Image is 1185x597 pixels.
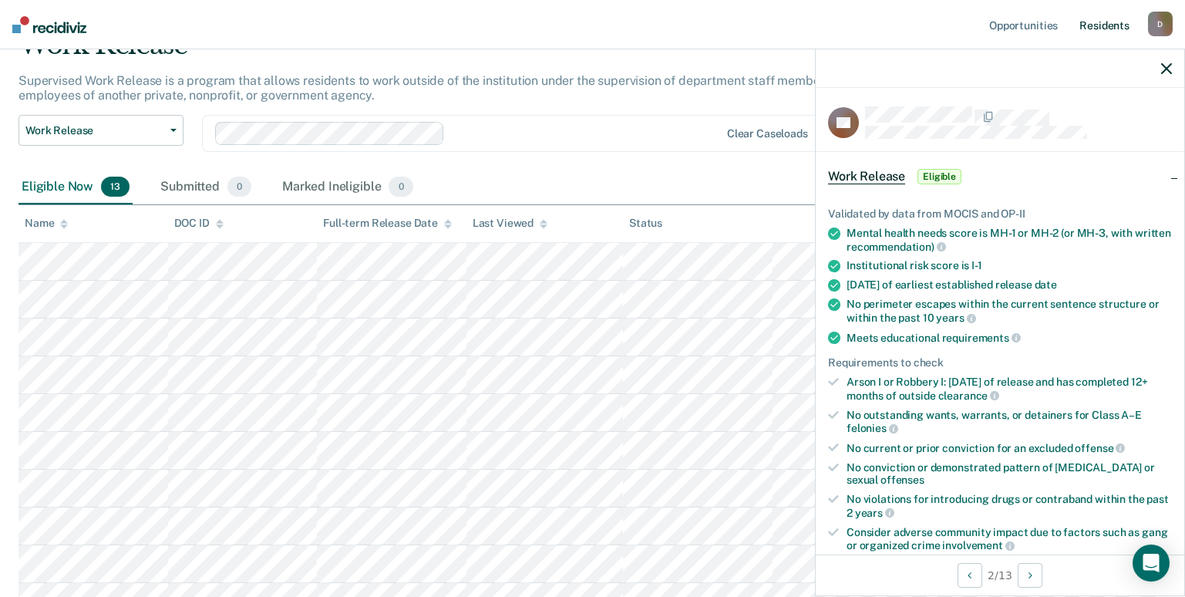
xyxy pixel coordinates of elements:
[917,169,961,184] span: Eligible
[880,474,924,486] span: offenses
[847,493,1172,519] div: No violations for introducing drugs or contraband within the past 2
[847,376,1172,402] div: Arson I or Robbery I: [DATE] of release and has completed 12+ months of outside
[1133,545,1170,582] div: Open Intercom Messenger
[12,16,86,33] img: Recidiviz
[847,298,1172,324] div: No perimeter escapes within the current sentence structure or within the past 10
[942,539,1014,551] span: involvement
[847,441,1172,455] div: No current or prior conviction for an excluded
[847,241,946,253] span: recommendation)
[25,124,164,137] span: Work Release
[1035,278,1057,291] span: date
[629,217,662,230] div: Status
[727,127,808,140] div: Clear caseloads
[942,332,1021,344] span: requirements
[816,152,1184,201] div: Work ReleaseEligible
[19,170,133,204] div: Eligible Now
[1075,442,1125,454] span: offense
[847,422,898,434] span: felonies
[828,207,1172,221] div: Validated by data from MOCIS and OP-II
[847,331,1172,345] div: Meets educational
[847,278,1172,292] div: [DATE] of earliest established release
[816,555,1184,595] div: 2 / 13
[323,217,452,230] div: Full-term Release Date
[1148,12,1173,36] div: D
[847,526,1172,552] div: Consider adverse community impact due to factors such as gang or organized crime
[279,170,416,204] div: Marked Ineligible
[19,73,887,103] p: Supervised Work Release is a program that allows residents to work outside of the institution und...
[847,227,1172,253] div: Mental health needs score is MH-1 or MH-2 (or MH-3, with written
[19,29,907,73] div: Work Release
[936,312,975,324] span: years
[25,217,68,230] div: Name
[174,217,224,230] div: DOC ID
[101,177,130,197] span: 13
[847,461,1172,487] div: No conviction or demonstrated pattern of [MEDICAL_DATA] or sexual
[473,217,547,230] div: Last Viewed
[855,507,894,519] span: years
[938,390,1000,402] span: clearance
[1018,563,1042,588] button: Next Opportunity
[227,177,251,197] span: 0
[847,259,1172,272] div: Institutional risk score is
[389,177,412,197] span: 0
[971,259,982,272] span: I-1
[828,169,905,184] span: Work Release
[847,409,1172,435] div: No outstanding wants, warrants, or detainers for Class A–E
[157,170,254,204] div: Submitted
[958,563,982,588] button: Previous Opportunity
[828,356,1172,369] div: Requirements to check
